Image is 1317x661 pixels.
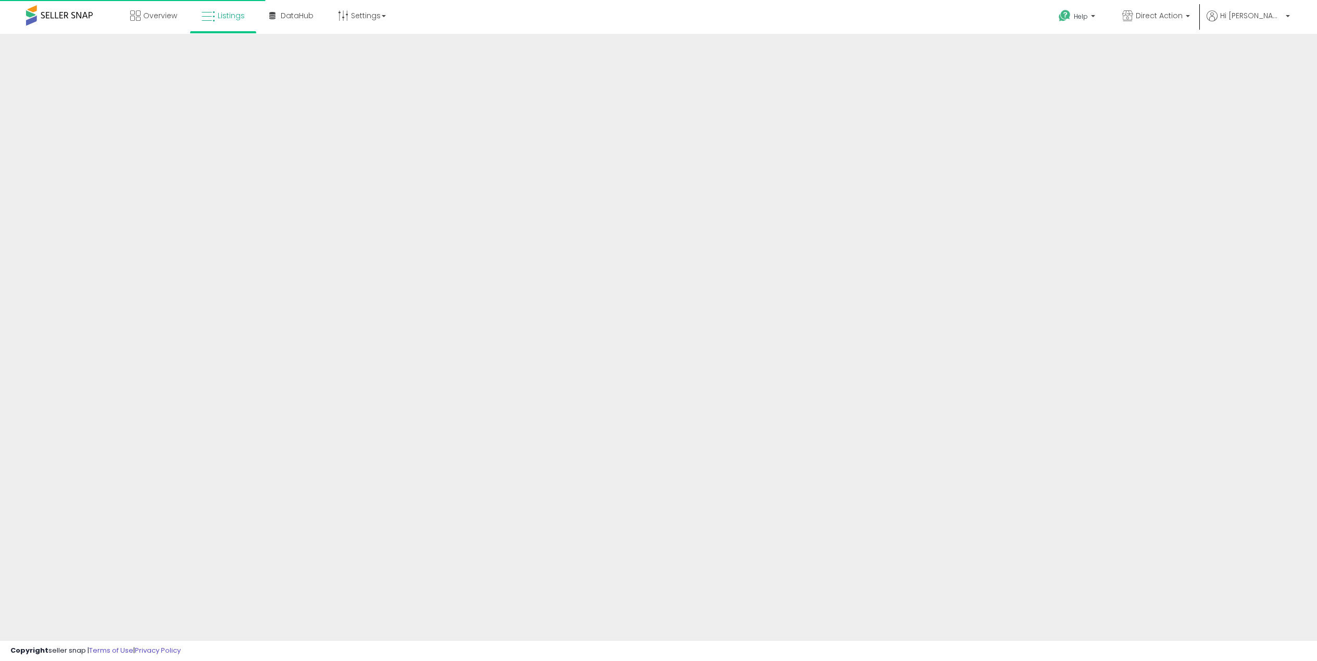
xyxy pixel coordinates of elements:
span: Overview [143,10,177,21]
i: Get Help [1058,9,1071,22]
span: DataHub [281,10,313,21]
span: Listings [218,10,245,21]
a: Hi [PERSON_NAME] [1207,10,1290,34]
a: Help [1050,2,1106,34]
span: Hi [PERSON_NAME] [1220,10,1283,21]
span: Help [1074,12,1088,21]
span: Direct Action [1136,10,1183,21]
